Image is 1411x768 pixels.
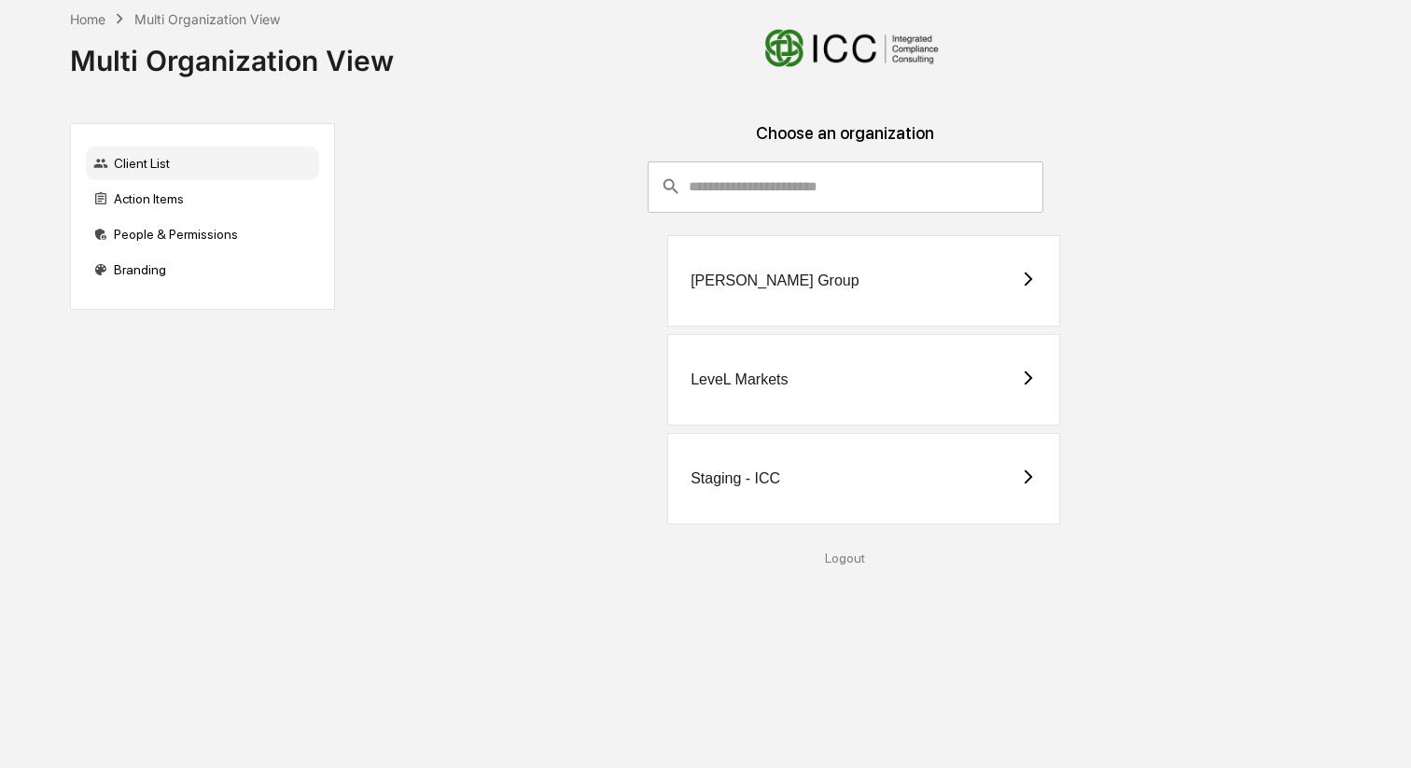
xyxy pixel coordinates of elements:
div: Client List [86,147,319,180]
div: Home [70,11,105,27]
div: Choose an organization [350,123,1340,161]
div: Branding [86,253,319,286]
div: consultant-dashboard__filter-organizations-search-bar [648,161,1043,212]
div: Action Items [86,182,319,216]
div: People & Permissions [86,217,319,251]
div: [PERSON_NAME] Group [691,272,859,289]
img: Integrated Compliance Consulting [758,20,944,75]
div: Multi Organization View [134,11,280,27]
div: Multi Organization View [70,29,394,77]
div: LeveL Markets [691,371,788,388]
div: Staging - ICC [691,470,780,487]
div: Logout [350,551,1340,566]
